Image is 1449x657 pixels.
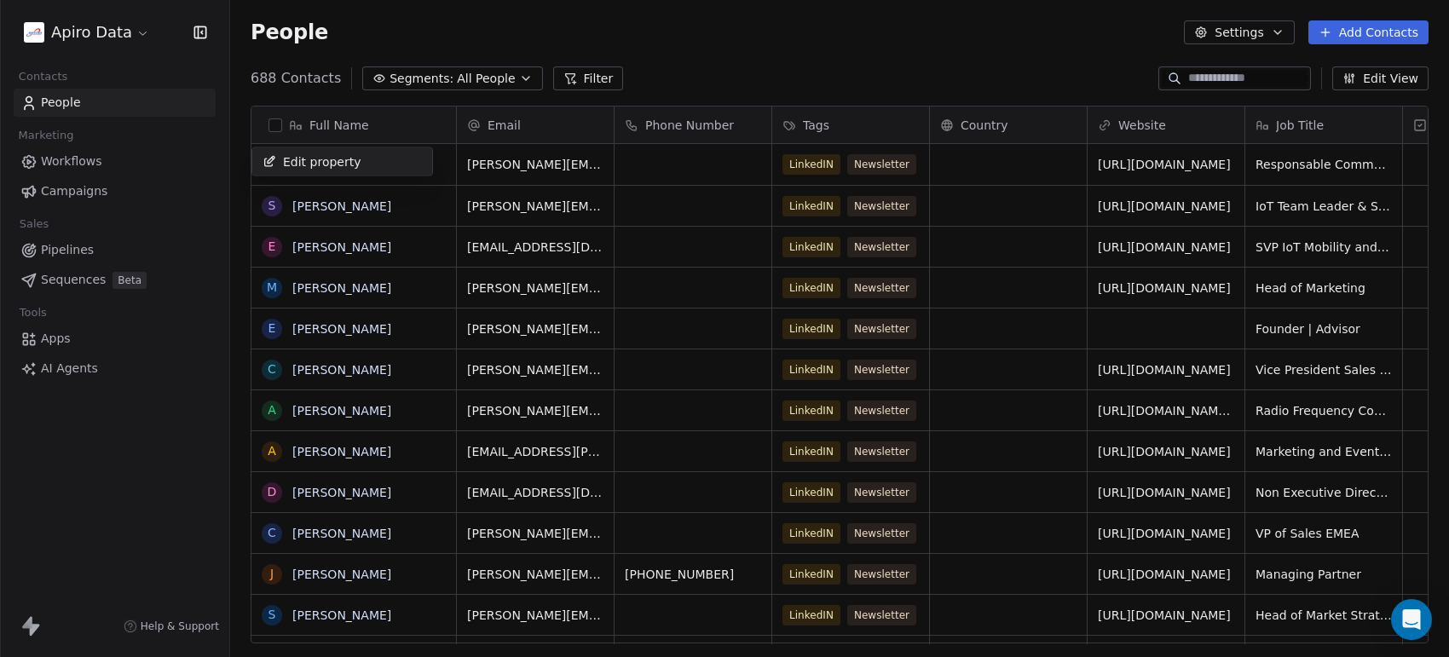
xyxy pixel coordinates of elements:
div: Suggestions [252,148,432,176]
span: SVP IoT Mobility and Cloud [1256,239,1392,256]
span: [URL][DOMAIN_NAME][PERSON_NAME] [1098,402,1234,419]
span: [URL][DOMAIN_NAME] [1098,525,1231,542]
span: [URL][DOMAIN_NAME] [1098,607,1231,624]
span: [URL][DOMAIN_NAME] [1098,566,1231,583]
span: [PERSON_NAME][EMAIL_ADDRESS][PERSON_NAME][PERSON_NAME][DOMAIN_NAME] [467,280,603,297]
span: [URL][DOMAIN_NAME] [1098,280,1231,297]
span: Radio Frequency Consultant [1256,402,1392,419]
span: [EMAIL_ADDRESS][DOMAIN_NAME] [467,484,603,501]
span: [EMAIL_ADDRESS][PERSON_NAME][DOMAIN_NAME] [467,443,603,460]
span: [PERSON_NAME][EMAIL_ADDRESS][DOMAIN_NAME] [467,361,603,378]
span: Head of Market Strategy [1256,607,1392,624]
span: [PERSON_NAME][EMAIL_ADDRESS][PERSON_NAME][DOMAIN_NAME] [467,156,603,173]
span: [PERSON_NAME][EMAIL_ADDRESS][DOMAIN_NAME] [467,320,603,337]
span: [PERSON_NAME][EMAIL_ADDRESS][PERSON_NAME][DOMAIN_NAME] [467,198,603,215]
span: [PERSON_NAME][EMAIL_ADDRESS][PERSON_NAME][DOMAIN_NAME] [467,607,603,624]
span: [URL][DOMAIN_NAME] [1098,156,1231,173]
span: Vice President Sales APAC [1256,361,1392,378]
span: Edit property [283,153,361,170]
span: [URL][DOMAIN_NAME] [1098,239,1231,256]
span: [URL][DOMAIN_NAME] [1098,484,1231,501]
span: Founder | Advisor [1256,320,1360,337]
span: [PERSON_NAME][EMAIL_ADDRESS][PERSON_NAME][DOMAIN_NAME] [467,566,603,583]
span: VP of Sales EMEA [1256,525,1359,542]
span: [PHONE_NUMBER] [625,566,734,583]
span: [URL][DOMAIN_NAME] [1098,361,1231,378]
span: IoT Team Leader & Senior Account Manager [1256,198,1392,215]
span: Managing Partner [1256,566,1361,583]
span: Responsable Commerciale Wholesale [1256,156,1392,173]
span: [PERSON_NAME][EMAIL_ADDRESS][PERSON_NAME][DOMAIN_NAME] [467,525,603,542]
span: Non Executive Director [1256,484,1392,501]
span: Head of Marketing [1256,280,1365,297]
span: [PERSON_NAME][EMAIL_ADDRESS][PERSON_NAME][PERSON_NAME][DOMAIN_NAME] [467,402,603,419]
span: Marketing and Event Manager [1256,443,1392,460]
span: [URL][DOMAIN_NAME] [1098,198,1231,215]
span: [EMAIL_ADDRESS][DOMAIN_NAME] [467,239,603,256]
span: [URL][DOMAIN_NAME] [1098,443,1231,460]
